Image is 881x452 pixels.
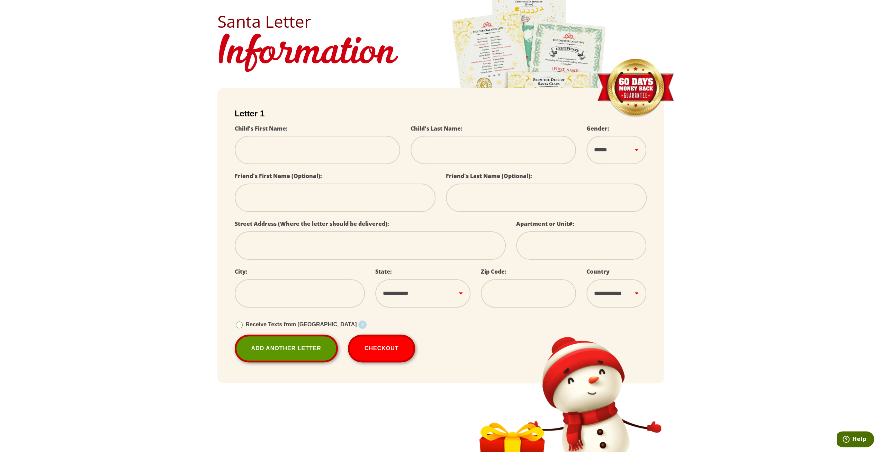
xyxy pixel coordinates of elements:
[217,30,664,78] h1: Information
[596,59,674,118] img: Money Back Guarantee
[246,321,357,327] span: Receive Texts from [GEOGRAPHIC_DATA]
[235,125,288,132] label: Child's First Name:
[446,172,532,180] label: Friend's Last Name (Optional):
[411,125,462,132] label: Child's Last Name:
[235,268,248,275] label: City:
[586,125,609,132] label: Gender:
[516,220,574,228] label: Apartment or Unit#:
[481,268,506,275] label: Zip Code:
[235,109,647,118] h2: Letter 1
[235,172,322,180] label: Friend's First Name (Optional):
[837,431,874,449] iframe: Opens a widget where you can find more information
[586,268,610,275] label: Country
[375,268,392,275] label: State:
[235,335,338,362] a: Add Another Letter
[235,220,389,228] label: Street Address (Where the letter should be delivered):
[348,335,415,362] button: Checkout
[217,13,664,30] h2: Santa Letter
